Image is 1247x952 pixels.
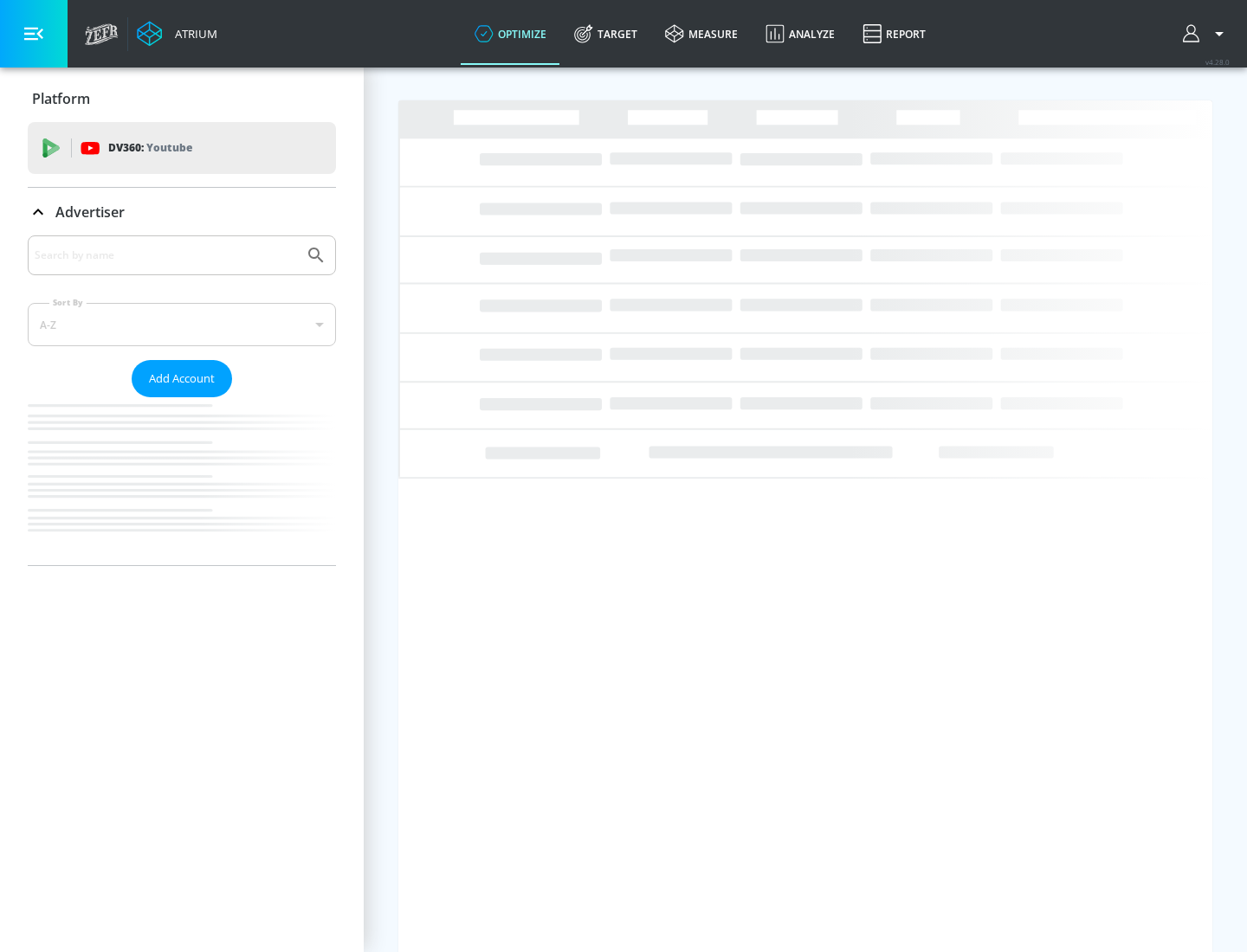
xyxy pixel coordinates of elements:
[1205,57,1230,67] span: v 4.28.0
[146,138,192,157] p: Youtube
[28,235,336,565] div: Advertiser
[849,3,940,65] a: Report
[752,3,849,65] a: Analyze
[32,89,90,108] p: Platform
[28,303,336,346] div: A-Z
[461,3,560,65] a: optimize
[132,360,232,397] button: Add Account
[560,3,651,65] a: Target
[35,244,297,267] input: Search by name
[28,122,336,174] div: DV360: Youtube
[28,397,336,565] nav: list of Advertiser
[149,369,215,389] span: Add Account
[168,26,217,42] div: Atrium
[137,21,217,47] a: Atrium
[28,188,336,236] div: Advertiser
[49,297,87,308] label: Sort By
[55,203,125,222] p: Advertiser
[651,3,752,65] a: measure
[108,138,192,158] p: DV360:
[28,74,336,123] div: Platform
